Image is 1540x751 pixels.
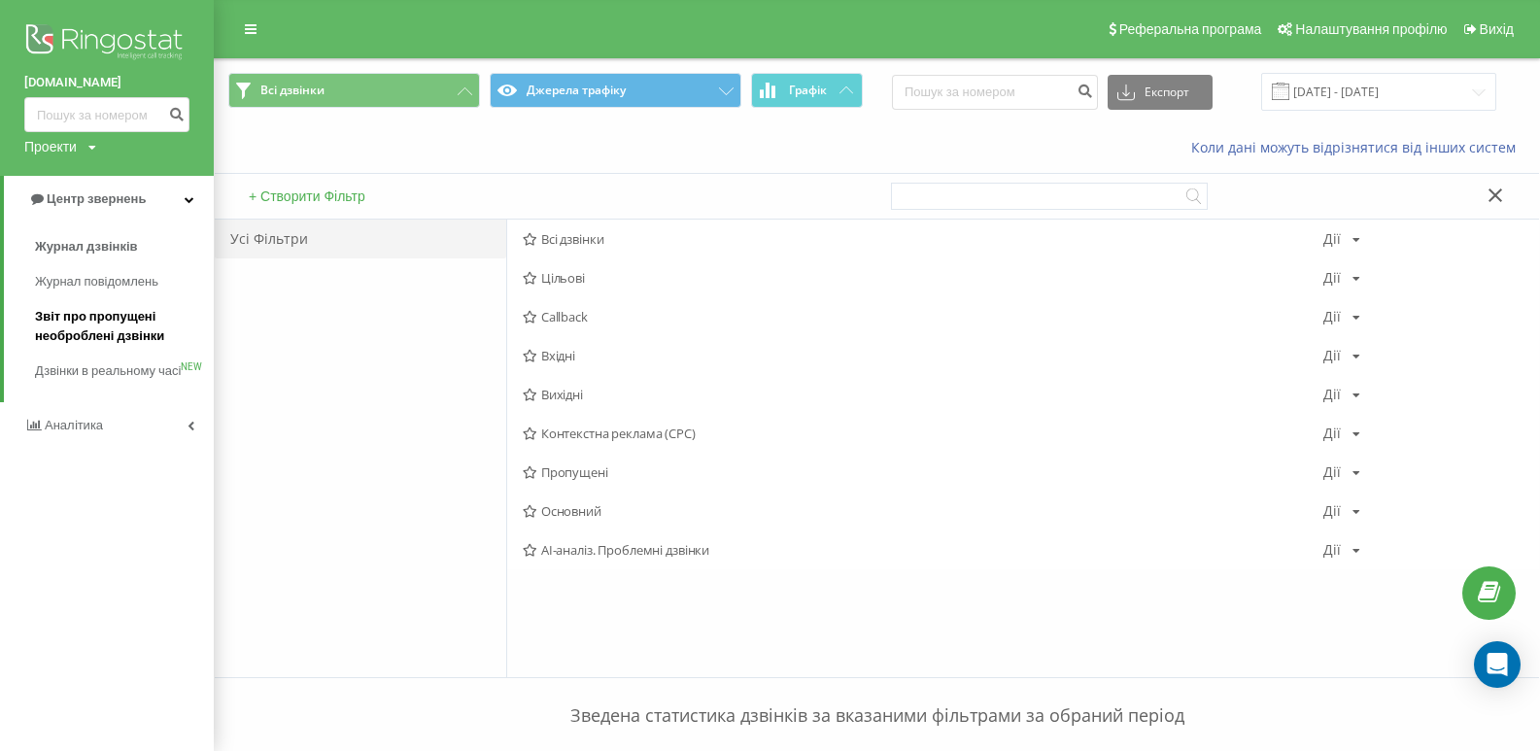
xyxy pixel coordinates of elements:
[523,271,1323,285] span: Цільові
[523,349,1323,362] span: Вхідні
[1119,21,1262,37] span: Реферальна програма
[1323,504,1341,518] div: Дії
[24,19,189,68] img: Ringostat logo
[1323,543,1341,557] div: Дії
[35,361,181,381] span: Дзвінки в реальному часі
[35,299,214,354] a: Звіт про пропущені необроблені дзвінки
[892,75,1098,110] input: Пошук за номером
[35,272,158,291] span: Журнал повідомлень
[751,73,863,108] button: Графік
[35,229,214,264] a: Журнал дзвінків
[24,73,189,92] a: [DOMAIN_NAME]
[1323,232,1341,246] div: Дії
[523,310,1323,324] span: Callback
[47,191,146,206] span: Центр звернень
[523,427,1323,440] span: Контекстна реклама (CPC)
[35,237,138,256] span: Журнал дзвінків
[215,220,506,258] div: Усі Фільтри
[228,73,480,108] button: Всі дзвінки
[4,176,214,222] a: Центр звернень
[24,137,77,156] div: Проекти
[24,97,189,132] input: Пошук за номером
[1323,465,1341,479] div: Дії
[490,73,741,108] button: Джерела трафіку
[1323,271,1341,285] div: Дії
[1191,138,1525,156] a: Коли дані можуть відрізнятися вiд інших систем
[243,188,371,205] button: + Створити Фільтр
[1482,187,1510,207] button: Закрити
[1323,349,1341,362] div: Дії
[35,307,204,346] span: Звіт про пропущені необроблені дзвінки
[523,543,1323,557] span: AI-аналіз. Проблемні дзвінки
[1480,21,1514,37] span: Вихід
[1323,310,1341,324] div: Дії
[260,83,325,98] span: Всі дзвінки
[523,388,1323,401] span: Вихідні
[523,232,1323,246] span: Всі дзвінки
[1295,21,1447,37] span: Налаштування профілю
[523,504,1323,518] span: Основний
[35,264,214,299] a: Журнал повідомлень
[45,418,103,432] span: Аналiтика
[1323,388,1341,401] div: Дії
[228,665,1525,729] p: Зведена статистика дзвінків за вказаними фільтрами за обраний період
[523,465,1323,479] span: Пропущені
[1323,427,1341,440] div: Дії
[1474,641,1521,688] div: Open Intercom Messenger
[35,354,214,389] a: Дзвінки в реальному часіNEW
[789,84,827,97] span: Графік
[1108,75,1213,110] button: Експорт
